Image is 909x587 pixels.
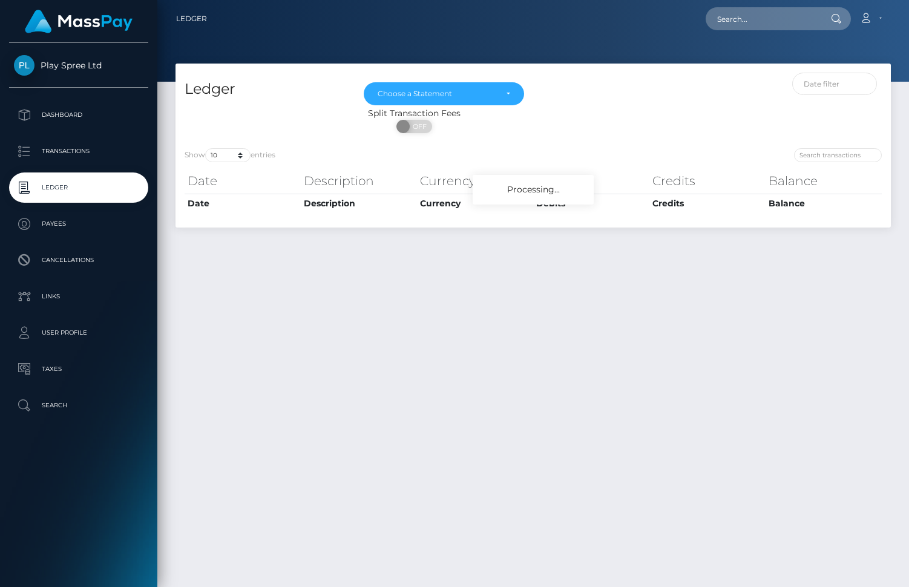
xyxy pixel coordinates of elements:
a: Dashboard [9,100,148,130]
label: Show entries [185,148,275,162]
p: Taxes [14,360,143,378]
th: Balance [766,194,882,213]
div: Processing... [473,175,594,205]
p: Ledger [14,179,143,197]
p: Transactions [14,142,143,160]
th: Credits [649,169,766,193]
p: Search [14,396,143,415]
span: Play Spree Ltd [9,60,148,71]
img: MassPay Logo [25,10,133,33]
button: Choose a Statement [364,82,525,105]
th: Description [301,169,417,193]
a: Links [9,281,148,312]
div: Choose a Statement [378,89,497,99]
th: Description [301,194,417,213]
th: Credits [649,194,766,213]
th: Currency [417,194,533,213]
a: Payees [9,209,148,239]
div: Split Transaction Fees [176,107,652,120]
select: Showentries [205,148,251,162]
input: Search transactions [794,148,882,162]
input: Search... [706,7,819,30]
a: Cancellations [9,245,148,275]
th: Debits [533,169,649,193]
a: Search [9,390,148,421]
img: Play Spree Ltd [14,55,34,76]
a: Ledger [9,172,148,203]
th: Currency [417,169,533,193]
th: Balance [766,169,882,193]
input: Date filter [792,73,877,95]
p: Payees [14,215,143,233]
p: Links [14,287,143,306]
p: User Profile [14,324,143,342]
p: Cancellations [14,251,143,269]
a: Transactions [9,136,148,166]
th: Date [185,169,301,193]
h4: Ledger [185,79,346,100]
th: Date [185,194,301,213]
span: OFF [403,120,433,133]
a: Ledger [176,6,207,31]
p: Dashboard [14,106,143,124]
a: Taxes [9,354,148,384]
a: User Profile [9,318,148,348]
